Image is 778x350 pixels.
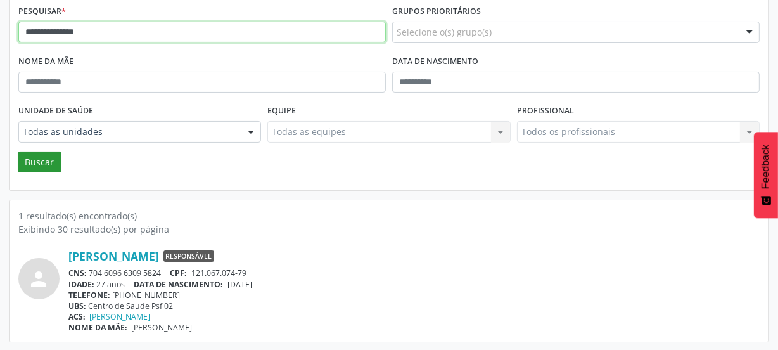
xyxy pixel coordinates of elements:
div: 704 6096 6309 5824 [68,268,760,278]
span: IDADE: [68,279,94,290]
div: Centro de Saude Psf 02 [68,301,760,311]
div: [PHONE_NUMBER] [68,290,760,301]
span: Responsável [163,250,214,262]
label: Equipe [267,101,296,121]
a: [PERSON_NAME] [90,311,151,322]
label: Profissional [517,101,574,121]
span: Feedback [760,145,772,189]
i: person [28,268,51,290]
span: [DATE] [227,279,252,290]
label: Nome da mãe [18,52,73,72]
span: CPF: [170,268,188,278]
div: Exibindo 30 resultado(s) por página [18,223,760,236]
a: [PERSON_NAME] [68,249,159,263]
span: DATA DE NASCIMENTO: [134,279,224,290]
label: Data de nascimento [392,52,478,72]
span: NOME DA MÃE: [68,322,127,333]
button: Feedback - Mostrar pesquisa [754,132,778,218]
span: [PERSON_NAME] [132,322,193,333]
span: Selecione o(s) grupo(s) [397,25,492,39]
div: 1 resultado(s) encontrado(s) [18,209,760,223]
button: Buscar [18,152,61,173]
label: Pesquisar [18,2,66,22]
label: Unidade de saúde [18,101,93,121]
span: 121.067.074-79 [191,268,246,278]
span: ACS: [68,311,86,322]
label: Grupos prioritários [392,2,481,22]
span: CNS: [68,268,87,278]
span: TELEFONE: [68,290,110,301]
span: Todas as unidades [23,126,235,138]
div: 27 anos [68,279,760,290]
span: UBS: [68,301,86,311]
